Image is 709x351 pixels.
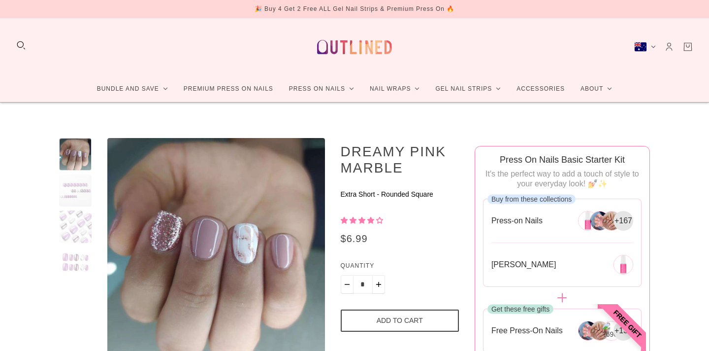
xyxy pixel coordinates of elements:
button: Australia [634,42,656,52]
a: About [573,76,620,102]
span: $6.99 [341,233,368,244]
a: Account [664,41,675,52]
button: Plus [372,275,385,294]
span: [PERSON_NAME] [491,259,556,270]
span: Free Press-On Nails [491,325,563,336]
img: 269291651152-0 [613,255,633,275]
a: Gel Nail Strips [427,76,509,102]
span: + 167 [614,215,632,226]
span: Press On Nails Basic Starter Kit [500,155,625,165]
a: Accessories [509,76,573,102]
img: 266304946256-1 [590,211,610,231]
a: Premium Press On Nails [176,76,281,102]
span: 4.00 stars [341,216,383,224]
div: 🎉 Buy 4 Get 2 Free ALL Gel Nail Strips & Premium Press On 🔥 [255,4,455,14]
a: Outlined [311,26,398,68]
span: It's the perfect way to add a touch of style to your everyday look! 💅✨ [485,170,639,188]
label: Quantity [341,261,459,275]
button: Minus [341,275,354,294]
a: Cart [682,41,693,52]
a: Nail Wraps [362,76,428,102]
a: Bundle and Save [89,76,176,102]
span: Get these free gifts [491,305,549,313]
img: 266304946256-0 [578,211,598,231]
img: 266304946256-2 [602,211,621,231]
button: Add to cart [341,310,459,332]
p: Extra Short - Rounded Square [341,189,459,200]
h1: Dreamy Pink Marble [341,143,459,176]
span: Buy from these collections [491,195,572,203]
span: Press-on Nails [491,215,543,226]
a: Press On Nails [281,76,362,102]
button: Search [16,40,27,51]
